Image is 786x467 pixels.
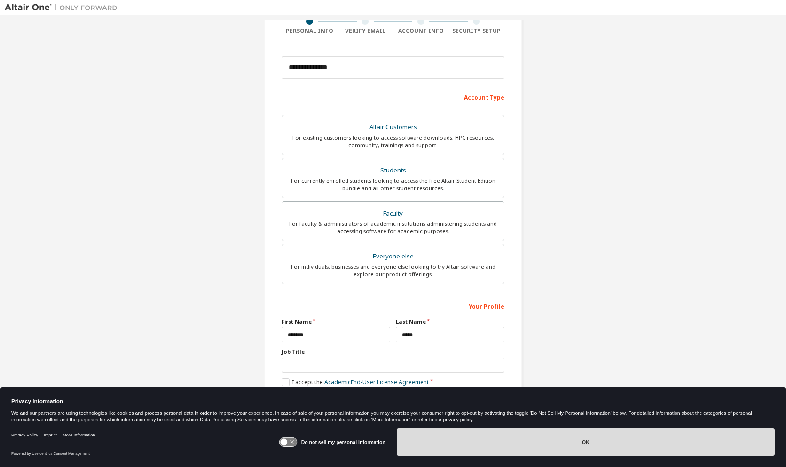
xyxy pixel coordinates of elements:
div: For existing customers looking to access software downloads, HPC resources, community, trainings ... [288,134,498,149]
div: For individuals, businesses and everyone else looking to try Altair software and explore our prod... [288,263,498,278]
div: Personal Info [282,27,338,35]
div: Account Type [282,89,504,104]
label: Last Name [396,318,504,326]
label: I accept the [282,378,429,386]
div: Account Info [393,27,449,35]
div: Altair Customers [288,121,498,134]
div: For faculty & administrators of academic institutions administering students and accessing softwa... [288,220,498,235]
div: Students [288,164,498,177]
div: Everyone else [288,250,498,263]
div: Your Profile [282,298,504,313]
label: First Name [282,318,390,326]
label: Job Title [282,348,504,356]
div: Verify Email [338,27,393,35]
a: Academic End-User License Agreement [324,378,429,386]
img: Altair One [5,3,122,12]
div: Faculty [288,207,498,220]
div: For currently enrolled students looking to access the free Altair Student Edition bundle and all ... [288,177,498,192]
div: Security Setup [449,27,505,35]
